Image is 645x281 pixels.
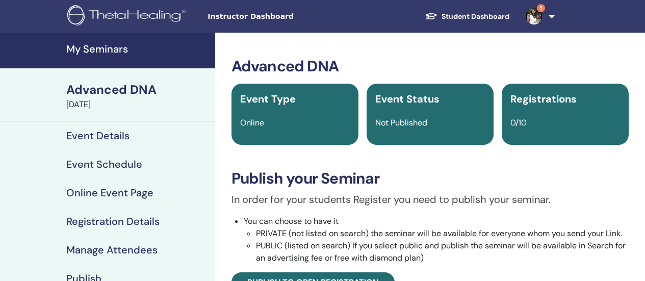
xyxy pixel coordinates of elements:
[510,117,527,128] span: 0/10
[66,81,209,98] div: Advanced DNA
[208,11,360,22] span: Instructor Dashboard
[256,227,629,240] li: PRIVATE (not listed on search) the seminar will be available for everyone whom you send your Link.
[66,187,153,199] h4: Online Event Page
[66,244,158,256] h4: Manage Attendees
[66,130,130,142] h4: Event Details
[526,8,542,24] img: default.jpg
[67,5,189,28] img: logo.png
[417,7,518,26] a: Student Dashboard
[375,117,427,128] span: Not Published
[231,192,629,207] p: In order for your students Register you need to publish your seminar.
[256,240,629,264] li: PUBLIC (listed on search) If you select public and publish the seminar will be available in Searc...
[244,215,629,264] li: You can choose to have it
[425,12,437,20] img: graduation-cap-white.svg
[231,169,629,188] h3: Publish your Seminar
[231,57,629,75] h3: Advanced DNA
[66,43,209,55] h4: My Seminars
[510,92,577,106] span: Registrations
[537,4,545,12] span: 5
[375,92,440,106] span: Event Status
[60,81,215,111] a: Advanced DNA[DATE]
[66,158,142,170] h4: Event Schedule
[66,215,160,227] h4: Registration Details
[240,117,264,128] span: Online
[66,98,209,111] div: [DATE]
[240,92,296,106] span: Event Type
